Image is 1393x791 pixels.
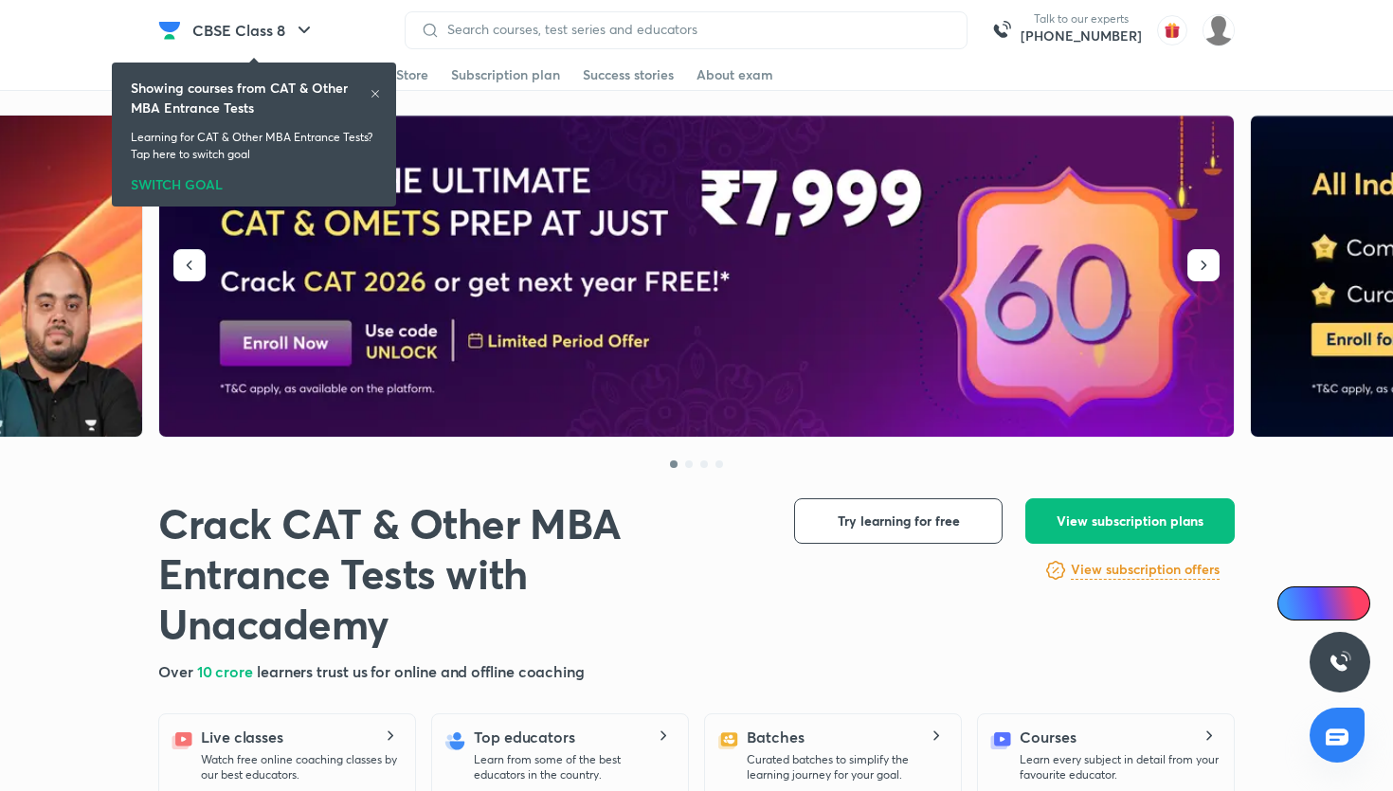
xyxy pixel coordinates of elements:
[1157,15,1187,45] img: avatar
[1309,596,1359,611] span: Ai Doubts
[1025,498,1235,544] button: View subscription plans
[451,60,560,90] a: Subscription plan
[696,65,773,84] div: About exam
[396,60,428,90] a: Store
[583,60,674,90] a: Success stories
[747,726,804,748] h5: Batches
[1057,512,1203,530] span: View subscription plans
[474,752,673,782] p: Learn from some of the best educators in the country.
[201,726,283,748] h5: Live classes
[838,512,960,530] span: Try learning for free
[1289,596,1304,611] img: Icon
[131,171,377,191] div: SWITCH GOAL
[451,65,560,84] div: Subscription plan
[1071,560,1220,580] h6: View subscription offers
[1020,726,1076,748] h5: Courses
[131,78,370,117] h6: Showing courses from CAT & Other MBA Entrance Tests
[440,22,951,37] input: Search courses, test series and educators
[1020,752,1219,782] p: Learn every subject in detail from your favourite educator.
[1021,27,1142,45] a: [PHONE_NUMBER]
[1277,586,1370,620] a: Ai Doubts
[1203,14,1235,46] img: Muzzamil
[131,129,377,163] p: Learning for CAT & Other MBA Entrance Tests? Tap here to switch goal
[181,11,327,49] button: CBSE Class 8
[158,19,181,42] img: Company Logo
[158,498,764,649] h1: Crack CAT & Other MBA Entrance Tests with Unacademy
[257,661,585,681] span: learners trust us for online and offline coaching
[1021,11,1142,27] p: Talk to our experts
[1329,651,1351,674] img: ttu
[396,65,428,84] div: Store
[1071,559,1220,582] a: View subscription offers
[983,11,1021,49] img: call-us
[474,726,575,748] h5: Top educators
[696,60,773,90] a: About exam
[201,752,400,782] p: Watch free online coaching classes by our best educators.
[197,661,257,681] span: 10 crore
[583,65,674,84] div: Success stories
[747,752,946,782] p: Curated batches to simplify the learning journey for your goal.
[794,498,1003,544] button: Try learning for free
[158,661,197,681] span: Over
